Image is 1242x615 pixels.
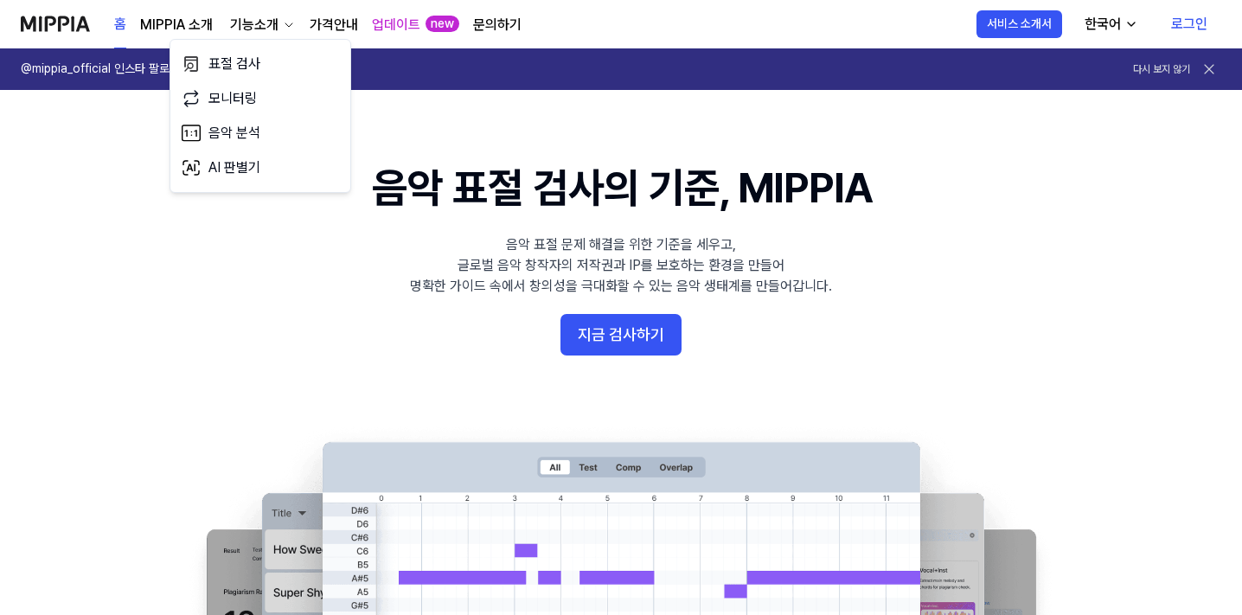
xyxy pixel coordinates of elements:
[410,234,832,297] div: 음악 표절 문제 해결을 위한 기준을 세우고, 글로벌 음악 창작자의 저작권과 IP를 보호하는 환경을 만들어 명확한 가이드 속에서 창의성을 극대화할 수 있는 음악 생태계를 만들어...
[1081,14,1124,35] div: 한국어
[1071,7,1149,42] button: 한국어
[21,61,316,78] h1: @mippia_official 인스타 팔로우+댓글, 구독권 경품 찬스! 🎁
[140,15,213,35] a: MIPPIA 소개
[177,81,343,116] a: 모니터링
[177,116,343,151] a: 음악 분석
[227,15,296,35] button: 기능소개
[372,15,420,35] a: 업데이트
[1133,62,1190,77] button: 다시 보지 않기
[114,1,126,48] a: 홈
[372,159,871,217] h1: 음악 표절 검사의 기준, MIPPIA
[177,47,343,81] a: 표절 검사
[560,314,682,356] button: 지금 검사하기
[227,15,282,35] div: 기능소개
[976,10,1062,38] button: 서비스 소개서
[426,16,459,33] div: new
[310,15,358,35] a: 가격안내
[473,15,522,35] a: 문의하기
[177,151,343,185] a: AI 판별기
